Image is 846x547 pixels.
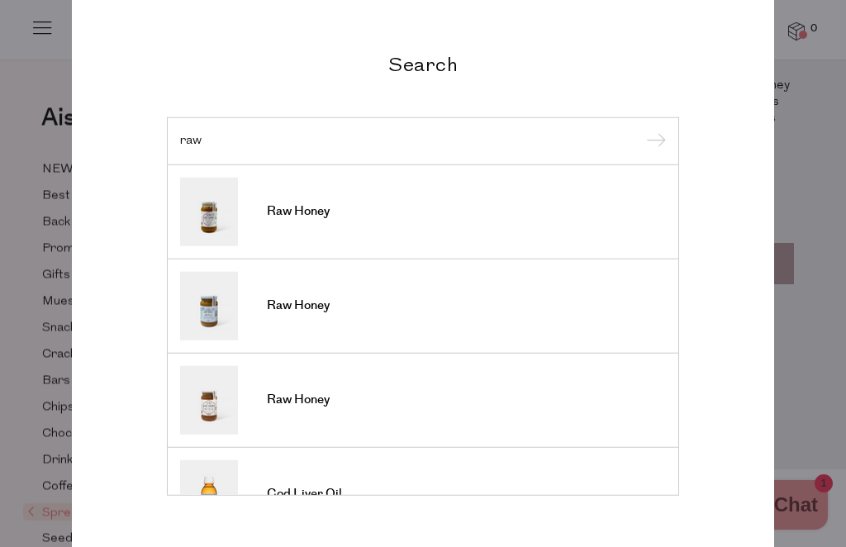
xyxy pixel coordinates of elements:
[180,271,666,340] a: Raw Honey
[180,135,666,147] input: Search
[180,177,666,245] a: Raw Honey
[180,365,238,434] img: Raw Honey
[180,365,666,434] a: Raw Honey
[180,459,666,528] a: Cod Liver Oil
[180,177,238,245] img: Raw Honey
[267,297,330,314] span: Raw Honey
[167,52,679,76] h2: Search
[180,271,238,340] img: Raw Honey
[180,459,238,528] img: Cod Liver Oil
[267,486,342,502] span: Cod Liver Oil
[267,392,330,408] span: Raw Honey
[267,203,330,220] span: Raw Honey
